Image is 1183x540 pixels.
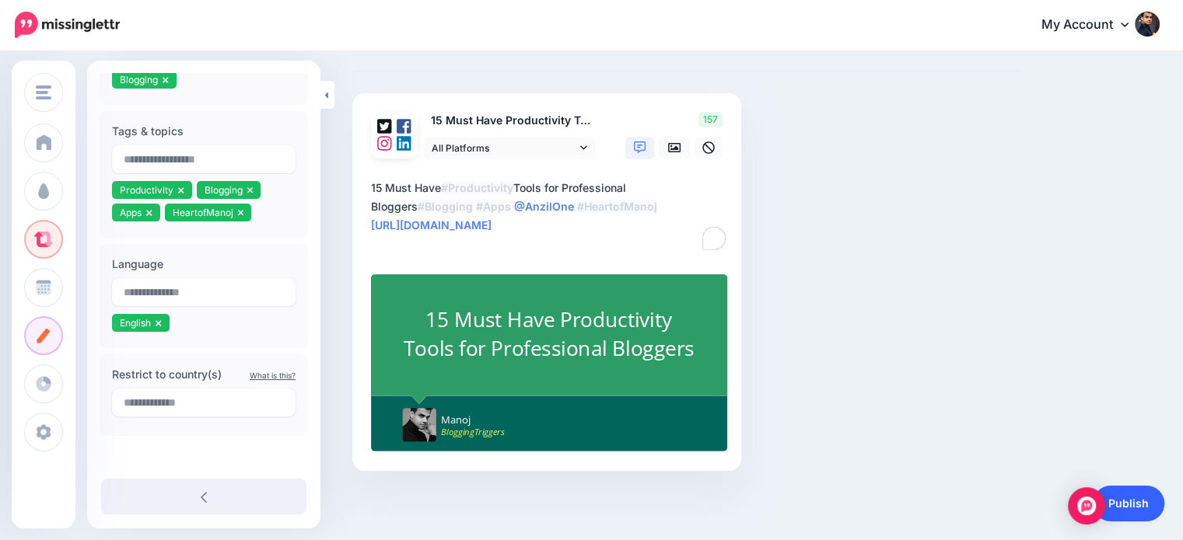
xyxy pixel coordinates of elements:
[205,184,243,196] span: Blogging
[1068,487,1105,524] div: Open Intercom Messenger
[25,25,37,37] img: logo_orange.svg
[1026,6,1160,44] a: My Account
[40,40,171,53] div: Domain: [DOMAIN_NAME]
[112,365,296,384] label: Restrict to country(s)
[120,74,158,85] span: Blogging
[441,426,504,439] span: BloggingTriggers
[42,90,54,103] img: tab_domain_overview_orange.svg
[120,184,173,196] span: Productivity
[424,112,597,130] p: 15 Must Have Productivity Tools for Professional Bloggers
[112,122,296,141] label: Tags & topics
[25,40,37,53] img: website_grey.svg
[371,179,729,253] textarea: To enrich screen reader interactions, please activate Accessibility in Grammarly extension settings
[404,305,695,362] div: 15 Must Have Productivity Tools for Professional Bloggers
[155,90,167,103] img: tab_keywords_by_traffic_grey.svg
[173,207,233,218] span: HeartofManoj
[250,371,296,380] a: What is this?
[44,25,76,37] div: v 4.0.25
[15,12,120,38] img: Missinglettr
[59,92,139,102] div: Domain Overview
[172,92,262,102] div: Keywords by Traffic
[432,140,576,156] span: All Platforms
[120,207,142,218] span: Apps
[112,255,296,273] label: Language
[441,413,471,427] span: Manoj
[698,112,723,127] span: 157
[120,317,151,329] span: English
[424,137,595,159] a: All Platforms
[36,85,51,99] img: menu.png
[1093,486,1164,521] a: Publish
[371,179,729,235] div: 15 Must Have Tools for Professional Bloggers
